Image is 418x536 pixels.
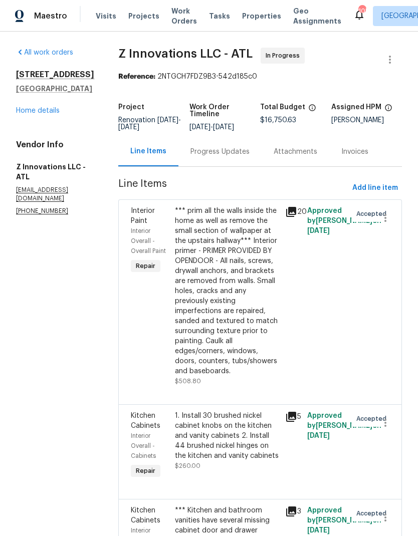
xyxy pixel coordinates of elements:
[118,48,253,60] span: Z Innovations LLC - ATL
[131,412,160,429] span: Kitchen Cabinets
[307,207,381,234] span: Approved by [PERSON_NAME] on
[118,72,402,82] div: 2NTGCH7FDZ9B3-542d185c0
[130,146,166,156] div: Line Items
[189,124,234,131] span: -
[285,411,301,423] div: 5
[260,117,296,124] span: $16,750.63
[341,147,368,157] div: Invoices
[175,378,201,384] span: $508.80
[308,104,316,117] span: The total cost of line items that have been proposed by Opendoor. This sum includes line items th...
[132,466,159,476] span: Repair
[16,107,60,114] a: Home details
[175,206,279,376] div: *** prim all the walls inside the home as well as remove the small section of wallpaper at the up...
[285,505,301,517] div: 3
[307,507,381,534] span: Approved by [PERSON_NAME] on
[293,6,341,26] span: Geo Assignments
[266,51,304,61] span: In Progress
[34,11,67,21] span: Maestro
[213,124,234,131] span: [DATE]
[132,261,159,271] span: Repair
[131,433,156,459] span: Interior Overall - Cabinets
[189,104,261,118] h5: Work Order Timeline
[242,11,281,21] span: Properties
[175,411,279,461] div: 1. Install 30 brushed nickel cabinet knobs on the kitchen and vanity cabinets 2. Install 44 brush...
[260,104,305,111] h5: Total Budget
[118,73,155,80] b: Reference:
[16,49,73,56] a: All work orders
[307,527,330,534] span: [DATE]
[274,147,317,157] div: Attachments
[118,117,181,131] span: Renovation
[96,11,116,21] span: Visits
[189,124,211,131] span: [DATE]
[118,104,144,111] h5: Project
[358,6,365,16] div: 105
[175,463,200,469] span: $260.00
[348,179,402,197] button: Add line item
[307,412,381,439] span: Approved by [PERSON_NAME] on
[16,140,94,150] h4: Vendor Info
[209,13,230,20] span: Tasks
[384,104,392,117] span: The hpm assigned to this work order.
[307,227,330,234] span: [DATE]
[118,124,139,131] span: [DATE]
[118,179,348,197] span: Line Items
[331,117,402,124] div: [PERSON_NAME]
[356,508,390,518] span: Accepted
[131,207,155,224] span: Interior Paint
[356,209,390,219] span: Accepted
[352,182,398,194] span: Add line item
[118,117,181,131] span: -
[131,507,160,524] span: Kitchen Cabinets
[356,414,390,424] span: Accepted
[331,104,381,111] h5: Assigned HPM
[131,228,166,254] span: Interior Overall - Overall Paint
[157,117,178,124] span: [DATE]
[190,147,250,157] div: Progress Updates
[16,162,94,182] h5: Z Innovations LLC - ATL
[171,6,197,26] span: Work Orders
[128,11,159,21] span: Projects
[285,206,301,218] div: 20
[307,432,330,439] span: [DATE]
